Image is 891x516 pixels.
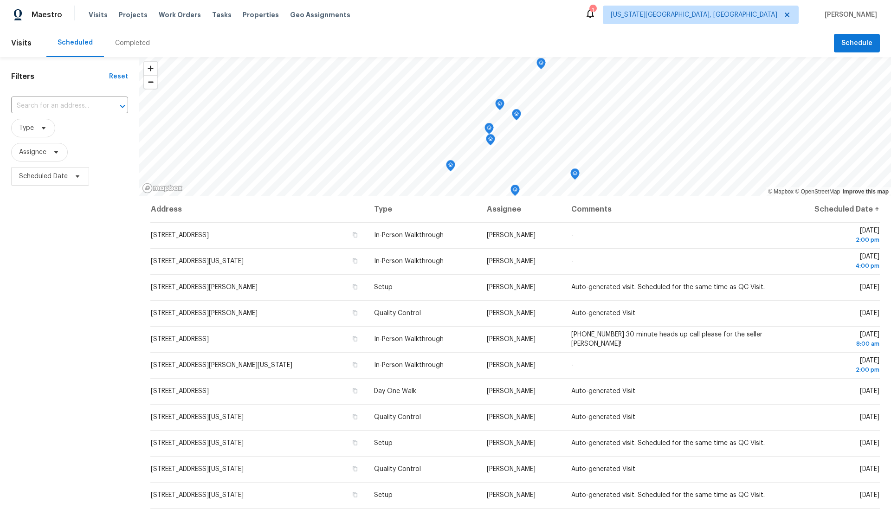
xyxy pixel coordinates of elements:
[151,232,209,239] span: [STREET_ADDRESS]
[834,34,880,53] button: Schedule
[571,310,635,316] span: Auto-generated Visit
[116,100,129,113] button: Open
[374,414,421,420] span: Quality Control
[487,258,536,264] span: [PERSON_NAME]
[151,492,244,498] span: [STREET_ADDRESS][US_STATE]
[11,72,109,81] h1: Filters
[19,123,34,133] span: Type
[374,388,416,394] span: Day One Walk
[860,466,879,472] span: [DATE]
[374,466,421,472] span: Quality Control
[790,227,879,245] span: [DATE]
[374,492,393,498] span: Setup
[487,492,536,498] span: [PERSON_NAME]
[89,10,108,19] span: Visits
[109,72,128,81] div: Reset
[564,196,783,222] th: Comments
[790,235,879,245] div: 2:00 pm
[351,413,359,421] button: Copy Address
[151,258,244,264] span: [STREET_ADDRESS][US_STATE]
[32,10,62,19] span: Maestro
[119,10,148,19] span: Projects
[142,183,183,193] a: Mapbox homepage
[571,440,765,446] span: Auto-generated visit. Scheduled for the same time as QC Visit.
[19,148,46,157] span: Assignee
[512,109,521,123] div: Map marker
[351,335,359,343] button: Copy Address
[484,123,494,137] div: Map marker
[790,357,879,374] span: [DATE]
[151,310,258,316] span: [STREET_ADDRESS][PERSON_NAME]
[151,362,292,368] span: [STREET_ADDRESS][PERSON_NAME][US_STATE]
[374,232,444,239] span: In-Person Walkthrough
[495,99,504,113] div: Map marker
[860,414,879,420] span: [DATE]
[571,331,762,347] span: [PHONE_NUMBER] 30 minute heads up call please for the seller [PERSON_NAME]!
[768,188,794,195] a: Mapbox
[783,196,880,222] th: Scheduled Date ↑
[487,440,536,446] span: [PERSON_NAME]
[821,10,877,19] span: [PERSON_NAME]
[790,331,879,348] span: [DATE]
[367,196,479,222] th: Type
[841,38,872,49] span: Schedule
[151,284,258,290] span: [STREET_ADDRESS][PERSON_NAME]
[374,336,444,342] span: In-Person Walkthrough
[351,439,359,447] button: Copy Address
[159,10,201,19] span: Work Orders
[351,387,359,395] button: Copy Address
[571,232,574,239] span: -
[144,75,157,89] button: Zoom out
[611,10,777,19] span: [US_STATE][GEOGRAPHIC_DATA], [GEOGRAPHIC_DATA]
[150,196,367,222] th: Address
[795,188,840,195] a: OpenStreetMap
[486,134,495,148] div: Map marker
[571,414,635,420] span: Auto-generated Visit
[790,365,879,374] div: 2:00 pm
[487,310,536,316] span: [PERSON_NAME]
[860,440,879,446] span: [DATE]
[510,185,520,199] div: Map marker
[151,440,244,446] span: [STREET_ADDRESS][US_STATE]
[374,362,444,368] span: In-Person Walkthrough
[487,466,536,472] span: [PERSON_NAME]
[536,58,546,72] div: Map marker
[351,490,359,499] button: Copy Address
[487,284,536,290] span: [PERSON_NAME]
[290,10,350,19] span: Geo Assignments
[151,466,244,472] span: [STREET_ADDRESS][US_STATE]
[570,168,580,183] div: Map marker
[790,339,879,348] div: 8:00 am
[790,261,879,271] div: 4:00 pm
[351,231,359,239] button: Copy Address
[860,492,879,498] span: [DATE]
[571,258,574,264] span: -
[487,388,536,394] span: [PERSON_NAME]
[144,76,157,89] span: Zoom out
[860,388,879,394] span: [DATE]
[571,362,574,368] span: -
[860,310,879,316] span: [DATE]
[571,492,765,498] span: Auto-generated visit. Scheduled for the same time as QC Visit.
[487,232,536,239] span: [PERSON_NAME]
[446,160,455,174] div: Map marker
[351,283,359,291] button: Copy Address
[571,284,765,290] span: Auto-generated visit. Scheduled for the same time as QC Visit.
[58,38,93,47] div: Scheduled
[790,253,879,271] span: [DATE]
[351,361,359,369] button: Copy Address
[151,336,209,342] span: [STREET_ADDRESS]
[11,33,32,53] span: Visits
[374,258,444,264] span: In-Person Walkthrough
[374,310,421,316] span: Quality Control
[374,440,393,446] span: Setup
[151,388,209,394] span: [STREET_ADDRESS]
[571,388,635,394] span: Auto-generated Visit
[144,62,157,75] span: Zoom in
[487,414,536,420] span: [PERSON_NAME]
[374,284,393,290] span: Setup
[243,10,279,19] span: Properties
[351,257,359,265] button: Copy Address
[860,284,879,290] span: [DATE]
[351,309,359,317] button: Copy Address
